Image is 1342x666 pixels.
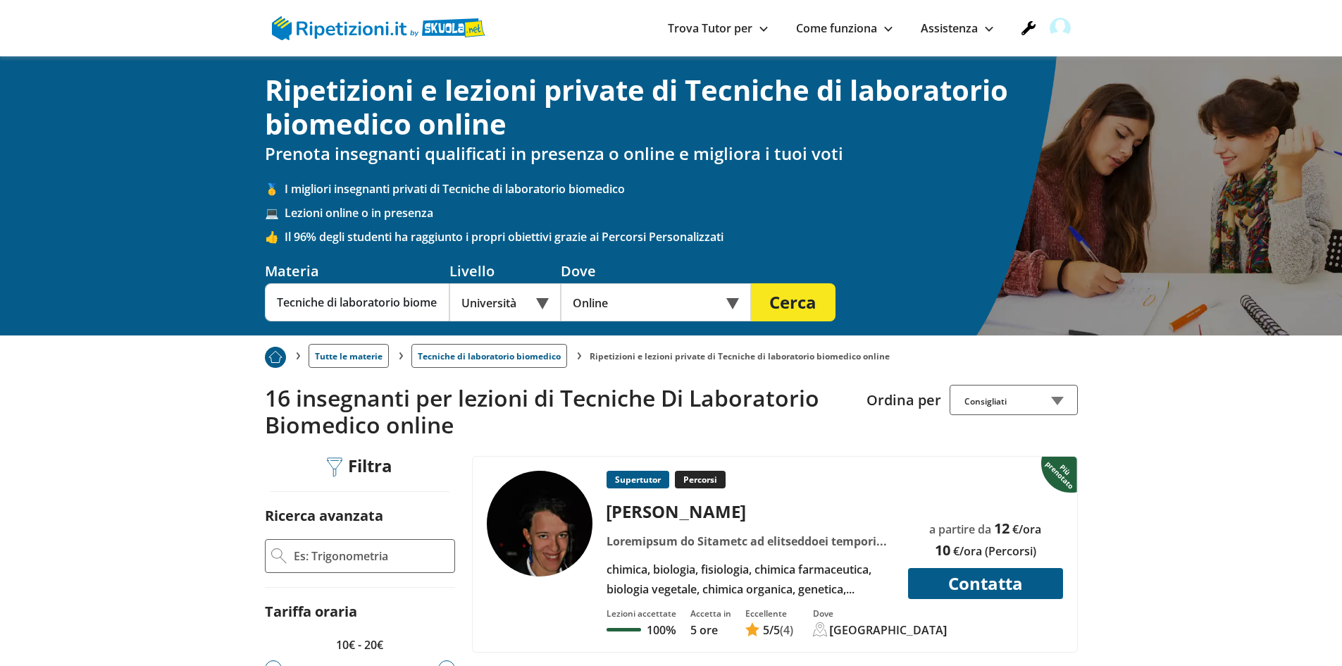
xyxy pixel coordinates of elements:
a: logo Skuola.net | Ripetizioni.it [272,19,485,35]
span: I migliori insegnanti privati di Tecniche di laboratorio biomedico [285,181,1078,197]
p: 100% [647,622,676,638]
h2: 16 insegnanti per lezioni di Tecniche Di Laboratorio Biomedico online [265,385,856,439]
span: /5 [763,622,780,638]
h1: Ripetizioni e lezioni private di Tecniche di laboratorio biomedico online [265,73,1078,141]
label: Ricerca avanzata [265,506,383,525]
span: 👍 [265,229,285,245]
div: Livello [449,261,561,280]
img: Ricerca Avanzata [271,548,287,564]
div: Dove [561,261,751,280]
div: chimica, biologia, fisiologia, chimica farmaceutica, biologia vegetale, chimica organica, genetic... [601,560,899,599]
p: Percorsi [675,471,726,488]
h2: Prenota insegnanti qualificati in presenza o online e migliora i tuoi voti [265,144,1078,164]
img: user avatar [1050,18,1071,39]
a: Come funziona [796,20,893,36]
div: Materia [265,261,449,280]
div: Dove [813,608,948,619]
li: Ripetizioni e lezioni private di Tecniche di laboratorio biomedico online [590,350,890,362]
span: €/ora (Percorsi) [953,543,1036,559]
div: [PERSON_NAME] [601,500,899,523]
span: 12 [994,519,1009,538]
div: Filtra [322,456,398,478]
div: Online [561,283,751,321]
img: logo Skuola.net | Ripetizioni.it [272,16,485,40]
button: Contatta [908,568,1063,599]
span: Lezioni online o in presenza [285,205,1078,221]
img: Piu prenotato [265,347,286,368]
p: 10€ - 20€ [265,635,455,655]
a: Trova Tutor per [668,20,768,36]
button: Cerca [751,283,835,321]
img: Filtra filtri mobile [327,457,342,477]
div: Loremipsum do Sitametc ad elitseddoei temporinc, Utlab etdolor, Magna aliqu enimadm, Venia quis, ... [601,531,899,551]
div: [GEOGRAPHIC_DATA] [830,622,948,638]
span: 5 [763,622,769,638]
label: Ordina per [866,390,941,409]
a: Assistenza [921,20,993,36]
span: 💻 [265,205,285,221]
label: Tariffa oraria [265,602,357,621]
div: Lezioni accettate [607,608,676,619]
img: tutor a rimini - carlotta [487,471,592,576]
img: Piu prenotato [1041,455,1080,493]
p: Supertutor [607,471,669,488]
input: Es. Matematica [265,283,449,321]
span: (4) [780,622,793,638]
div: Eccellente [745,608,793,619]
div: Università [449,283,561,321]
nav: breadcrumb d-none d-tablet-block [265,335,1078,368]
p: 5 ore [690,622,731,638]
div: Consigliati [950,385,1078,415]
span: a partire da [929,522,991,537]
a: Tutte le materie [309,344,389,368]
a: Tecniche di laboratorio biomedico [411,344,567,368]
span: 🥇 [265,181,285,197]
input: Es: Trigonometria [292,545,449,567]
a: 5/5(4) [745,622,793,638]
span: €/ora [1012,522,1041,537]
span: Il 96% degli studenti ha raggiunto i propri obiettivi grazie ai Percorsi Personalizzati [285,229,1078,245]
span: 10 [935,541,950,560]
div: Accetta in [690,608,731,619]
